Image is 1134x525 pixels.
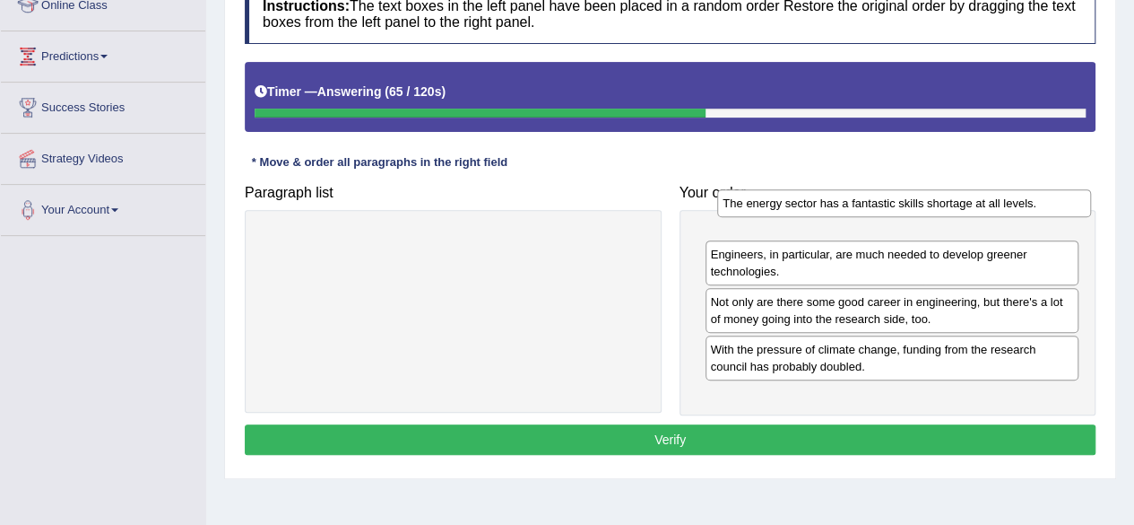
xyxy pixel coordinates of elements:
b: Answering [317,84,382,99]
div: Engineers, in particular, are much needed to develop greener technologies. [706,241,1079,285]
div: Not only are there some good career in engineering, but there's a lot of money going into the res... [706,288,1079,333]
div: With the pressure of climate change, funding from the research council has probably doubled. [706,336,1079,381]
b: 65 / 120s [389,84,441,99]
h5: Timer — [255,85,446,99]
a: Predictions [1,31,205,76]
h4: Paragraph list [245,185,662,201]
div: The energy sector has a fantastic skills shortage at all levels. [717,189,1091,216]
button: Verify [245,424,1095,455]
b: ) [441,84,446,99]
a: Success Stories [1,83,205,127]
h4: Your order [680,185,1096,201]
div: * Move & order all paragraphs in the right field [245,154,515,171]
a: Your Account [1,185,205,230]
a: Strategy Videos [1,134,205,179]
b: ( [385,84,389,99]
